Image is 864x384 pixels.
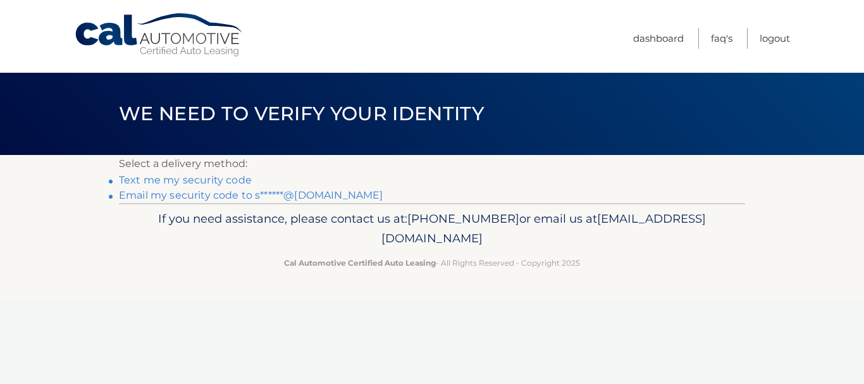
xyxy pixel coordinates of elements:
p: If you need assistance, please contact us at: or email us at [127,209,737,249]
a: FAQ's [711,28,732,49]
a: Logout [760,28,790,49]
a: Cal Automotive [74,13,245,58]
p: Select a delivery method: [119,155,745,173]
span: We need to verify your identity [119,102,484,125]
a: Email my security code to s******@[DOMAIN_NAME] [119,189,383,201]
strong: Cal Automotive Certified Auto Leasing [284,258,436,268]
span: [PHONE_NUMBER] [407,211,519,226]
p: - All Rights Reserved - Copyright 2025 [127,256,737,269]
a: Text me my security code [119,174,252,186]
a: Dashboard [633,28,684,49]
